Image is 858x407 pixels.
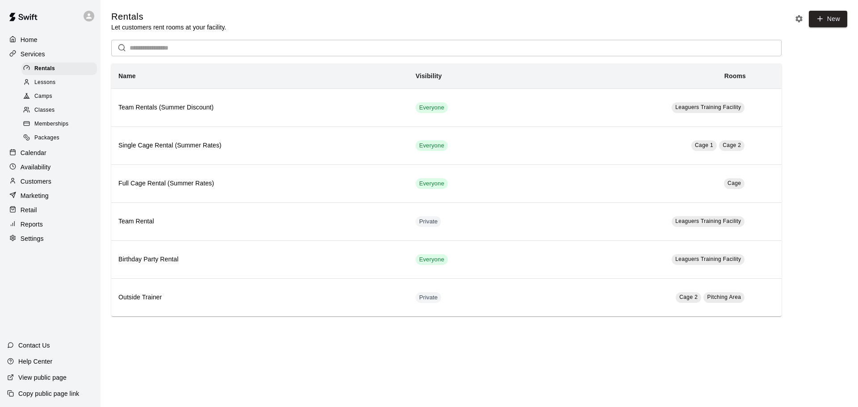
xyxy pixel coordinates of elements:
span: Private [416,218,442,226]
p: Calendar [21,148,46,157]
p: View public page [18,373,67,382]
p: Availability [21,163,51,172]
h6: Birthday Party Rental [118,255,401,264]
b: Name [118,72,136,80]
b: Rooms [724,72,746,80]
a: Services [7,47,93,61]
h6: Single Cage Rental (Summer Rates) [118,141,401,151]
span: Pitching Area [707,294,741,300]
p: Reports [21,220,43,229]
div: This service is visible to all of your customers [416,178,448,189]
a: Calendar [7,146,93,159]
a: Reports [7,218,93,231]
table: simple table [111,63,782,316]
span: Rentals [34,64,55,73]
span: Cage [728,180,741,186]
p: Help Center [18,357,52,366]
button: Rental settings [792,12,806,25]
div: Lessons [21,76,97,89]
span: Leaguers Training Facility [675,256,741,262]
a: Memberships [21,117,101,131]
a: Settings [7,232,93,245]
p: Contact Us [18,341,50,350]
p: Let customers rent rooms at your facility. [111,23,226,32]
p: Marketing [21,191,49,200]
a: Marketing [7,189,93,202]
p: Retail [21,206,37,214]
a: Customers [7,175,93,188]
span: Leaguers Training Facility [675,104,741,110]
p: Services [21,50,45,59]
span: Packages [34,134,59,143]
span: Everyone [416,256,448,264]
h5: Rentals [111,11,226,23]
a: Retail [7,203,93,217]
div: Rentals [21,63,97,75]
a: Packages [21,131,101,145]
div: This service is visible to all of your customers [416,102,448,113]
p: Settings [21,234,44,243]
span: Everyone [416,104,448,112]
p: Copy public page link [18,389,79,398]
a: Rentals [21,62,101,76]
h6: Full Cage Rental (Summer Rates) [118,179,401,189]
a: Home [7,33,93,46]
span: Leaguers Training Facility [675,218,741,224]
a: Camps [21,90,101,104]
a: Lessons [21,76,101,89]
h6: Outside Trainer [118,293,401,302]
span: Classes [34,106,55,115]
div: This service is hidden, and can only be accessed via a direct link [416,292,442,303]
span: Memberships [34,120,68,129]
b: Visibility [416,72,442,80]
a: Availability [7,160,93,174]
a: Classes [21,104,101,117]
h6: Team Rentals (Summer Discount) [118,103,401,113]
span: Everyone [416,142,448,150]
p: Home [21,35,38,44]
div: This service is hidden, and can only be accessed via a direct link [416,216,442,227]
div: This service is visible to all of your customers [416,254,448,265]
span: Lessons [34,78,56,87]
span: Everyone [416,180,448,188]
p: Customers [21,177,51,186]
a: New [809,11,847,27]
span: Camps [34,92,52,101]
h6: Team Rental [118,217,401,227]
span: Private [416,294,442,302]
div: Memberships [21,118,97,130]
span: Cage 2 [723,142,741,148]
div: This service is visible to all of your customers [416,140,448,151]
span: Cage 1 [695,142,713,148]
div: Packages [21,132,97,144]
span: Cage 2 [679,294,698,300]
div: Camps [21,90,97,103]
div: Classes [21,104,97,117]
